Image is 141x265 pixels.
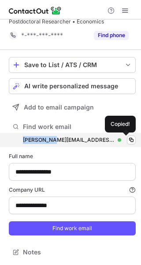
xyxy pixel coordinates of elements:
div: Save to List / ATS / CRM [24,61,120,68]
button: save-profile-one-click [9,57,136,73]
label: Full name [9,152,136,160]
span: AI write personalized message [24,83,118,90]
label: Company URL [9,186,136,194]
button: AI write personalized message [9,78,136,94]
button: Notes [9,246,136,258]
span: Find work email [23,123,125,131]
button: Add to email campaign [9,99,136,115]
img: ContactOut v5.3.10 [9,5,62,16]
div: [PERSON_NAME][EMAIL_ADDRESS][DOMAIN_NAME] [23,136,114,144]
button: Find work email [9,221,136,235]
button: Find work email [9,121,136,133]
span: Notes [23,248,132,256]
div: Postdoctoral Researcher • Economics [9,18,136,26]
span: Add to email campaign [24,104,94,111]
button: Reveal Button [94,31,129,40]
